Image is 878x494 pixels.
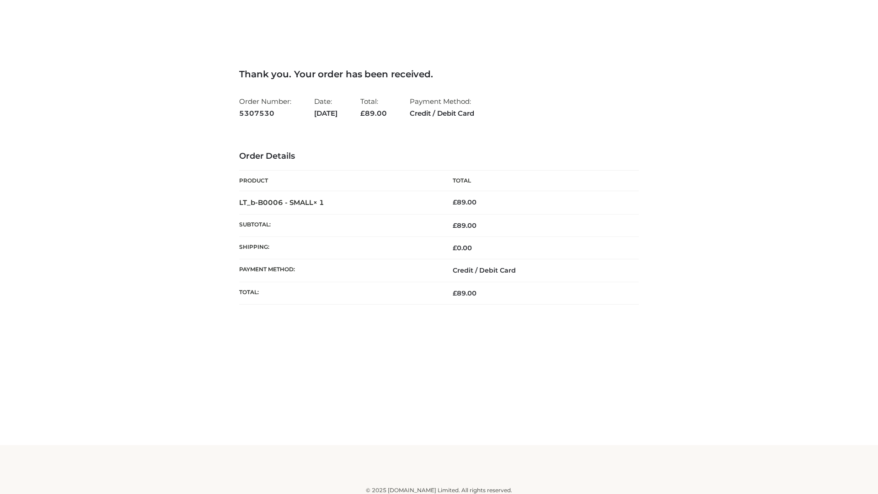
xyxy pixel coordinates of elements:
span: 89.00 [453,289,476,297]
strong: 5307530 [239,107,291,119]
th: Total: [239,282,439,304]
h3: Order Details [239,151,639,161]
bdi: 89.00 [453,198,476,206]
li: Order Number: [239,93,291,121]
li: Payment Method: [410,93,474,121]
span: £ [360,109,365,118]
span: £ [453,289,457,297]
h3: Thank you. Your order has been received. [239,69,639,80]
li: Date: [314,93,337,121]
span: 89.00 [360,109,387,118]
span: 89.00 [453,221,476,230]
span: £ [453,244,457,252]
strong: × 1 [313,198,324,207]
th: Subtotal: [239,214,439,236]
th: Total [439,171,639,191]
td: Credit / Debit Card [439,259,639,282]
strong: Credit / Debit Card [410,107,474,119]
bdi: 0.00 [453,244,472,252]
th: Shipping: [239,237,439,259]
span: £ [453,198,457,206]
li: Total: [360,93,387,121]
span: £ [453,221,457,230]
strong: LT_b-B0006 - SMALL [239,198,324,207]
strong: [DATE] [314,107,337,119]
th: Product [239,171,439,191]
th: Payment method: [239,259,439,282]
